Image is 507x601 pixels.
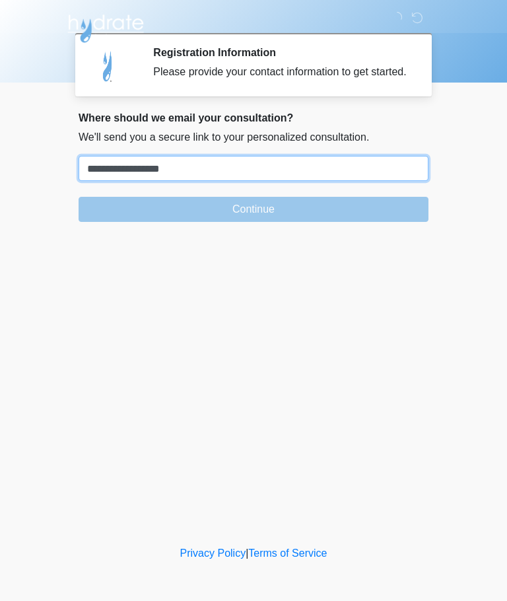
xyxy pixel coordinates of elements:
[153,64,409,80] div: Please provide your contact information to get started.
[180,548,246,559] a: Privacy Policy
[88,46,128,86] img: Agent Avatar
[246,548,248,559] a: |
[79,112,428,124] h2: Where should we email your consultation?
[79,129,428,145] p: We'll send you a secure link to your personalized consultation.
[79,197,428,222] button: Continue
[65,10,146,44] img: Hydrate IV Bar - Arcadia Logo
[248,548,327,559] a: Terms of Service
